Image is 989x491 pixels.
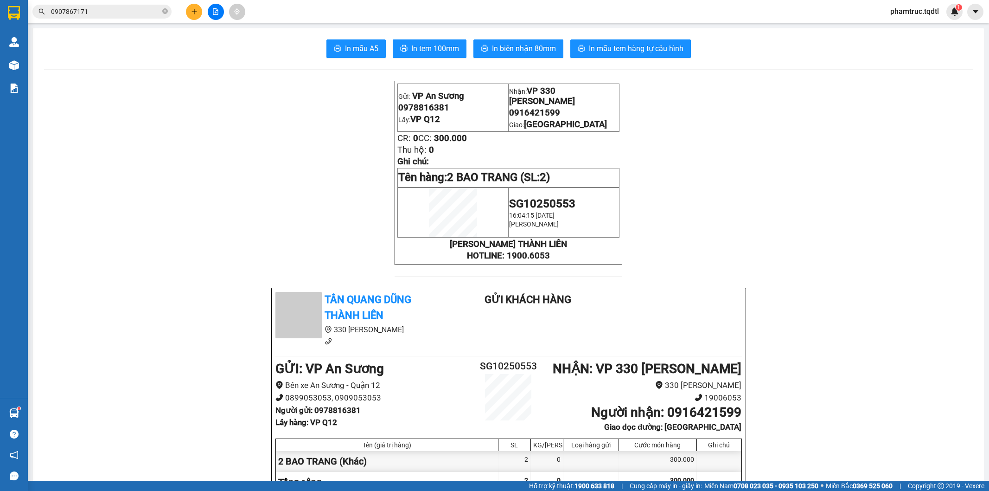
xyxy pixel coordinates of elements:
[275,406,361,415] b: Người gửi : 0978816381
[621,441,694,449] div: Cước món hàng
[345,43,378,54] span: In mẫu A5
[275,361,384,376] b: GỬI : VP An Sương
[413,133,418,143] span: 0
[956,4,962,11] sup: 1
[695,394,702,401] span: phone
[957,4,960,11] span: 1
[853,482,893,490] strong: 0369 525 060
[699,441,739,449] div: Ghi chú
[10,430,19,439] span: question-circle
[529,481,614,491] span: Hỗ trợ kỹ thuật:
[574,482,614,490] strong: 1900 633 818
[275,324,448,336] li: 330 [PERSON_NAME]
[51,6,160,17] input: Tìm tên, số ĐT hoặc mã đơn
[670,477,694,484] span: 300.000
[9,60,19,70] img: warehouse-icon
[547,379,741,392] li: 330 [PERSON_NAME]
[533,441,561,449] div: KG/[PERSON_NAME]
[411,43,459,54] span: In tem 100mm
[234,8,240,15] span: aim
[473,39,563,58] button: printerIn biên nhận 80mm
[509,197,575,210] span: SG10250553
[492,43,556,54] span: In biên nhận 80mm
[826,481,893,491] span: Miền Bắc
[162,8,168,14] span: close-circle
[397,145,427,155] span: Thu hộ:
[275,418,337,427] b: Lấy hàng : VP Q12
[410,114,440,124] span: VP Q12
[326,39,386,58] button: printerIn mẫu A5
[524,477,528,484] span: 2
[275,392,470,404] li: 0899053053, 0909053053
[398,171,550,184] span: Tên hàng:
[621,481,623,491] span: |
[9,84,19,93] img: solution-icon
[619,451,697,472] div: 300.000
[509,121,607,129] span: Giao:
[591,405,741,420] b: Người nhận : 0916421599
[531,451,563,472] div: 0
[450,239,567,249] strong: [PERSON_NAME] THÀNH LIÊN
[429,145,434,155] span: 0
[9,37,19,47] img: warehouse-icon
[229,4,245,20] button: aim
[524,119,607,129] span: [GEOGRAPHIC_DATA]
[418,133,432,143] span: CC:
[540,171,550,184] span: 2)
[434,133,467,143] span: 300.000
[393,39,466,58] button: printerIn tem 100mm
[509,108,560,118] span: 0916421599
[821,484,823,488] span: ⚪️
[630,481,702,491] span: Cung cấp máy in - giấy in:
[509,212,555,219] span: 16:04:15 [DATE]
[509,86,619,106] p: Nhận:
[212,8,219,15] span: file-add
[938,483,944,489] span: copyright
[900,481,901,491] span: |
[275,379,470,392] li: Bến xe An Sương - Quận 12
[734,482,818,490] strong: 0708 023 035 - 0935 103 250
[412,91,464,101] span: VP An Sương
[18,407,20,410] sup: 1
[8,6,20,20] img: logo-vxr
[191,8,198,15] span: plus
[566,441,616,449] div: Loại hàng gửi
[604,422,741,432] b: Giao dọc đường: [GEOGRAPHIC_DATA]
[276,451,498,472] div: 2 BAO TRANG (Khác)
[570,39,691,58] button: printerIn mẫu tem hàng tự cấu hình
[467,251,550,261] strong: HOTLINE: 1900.6053
[275,381,283,389] span: environment
[162,7,168,16] span: close-circle
[278,441,496,449] div: Tên (giá trị hàng)
[557,477,561,484] span: 0
[334,45,341,53] span: printer
[325,337,332,345] span: phone
[967,4,983,20] button: caret-down
[9,408,19,418] img: warehouse-icon
[485,294,571,305] b: Gửi khách hàng
[208,4,224,20] button: file-add
[655,381,663,389] span: environment
[951,7,959,16] img: icon-new-feature
[398,103,449,113] span: 0978816381
[481,45,488,53] span: printer
[398,116,440,123] span: Lấy:
[10,451,19,459] span: notification
[470,359,548,374] h2: SG10250553
[498,451,531,472] div: 2
[10,472,19,480] span: message
[547,392,741,404] li: 19006053
[971,7,980,16] span: caret-down
[397,156,429,167] span: Ghi chú:
[397,133,411,143] span: CR:
[553,361,741,376] b: NHẬN : VP 330 [PERSON_NAME]
[501,441,528,449] div: SL
[325,294,411,322] b: Tân Quang Dũng Thành Liên
[278,477,321,488] span: Tổng cộng
[704,481,818,491] span: Miền Nam
[398,91,508,101] p: Gửi:
[509,220,559,228] span: [PERSON_NAME]
[447,171,550,184] span: 2 BAO TRANG (SL:
[38,8,45,15] span: search
[400,45,408,53] span: printer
